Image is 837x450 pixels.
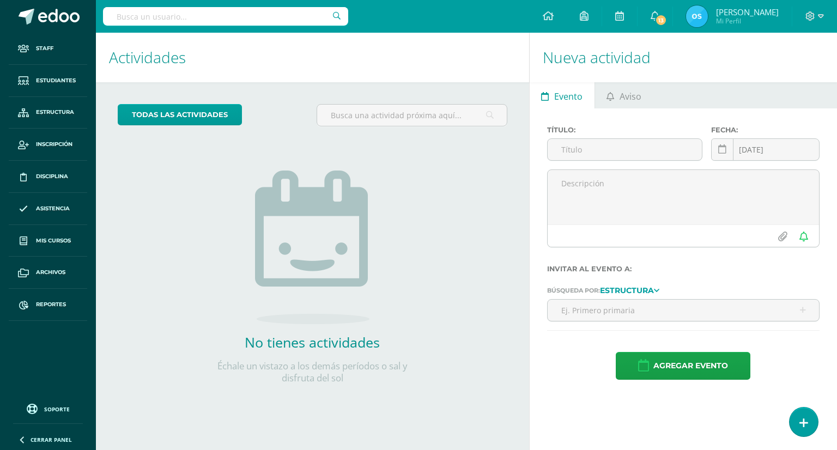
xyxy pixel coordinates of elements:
[36,268,65,277] span: Archivos
[9,257,87,289] a: Archivos
[36,204,70,213] span: Asistencia
[653,352,728,379] span: Agregar evento
[9,129,87,161] a: Inscripción
[543,33,824,82] h1: Nueva actividad
[103,7,348,26] input: Busca un usuario...
[36,44,53,53] span: Staff
[36,108,74,117] span: Estructura
[109,33,516,82] h1: Actividades
[9,97,87,129] a: Estructura
[255,171,369,324] img: no_activities.png
[317,105,506,126] input: Busca una actividad próxima aquí...
[203,333,421,351] h2: No tienes actividades
[44,405,70,413] span: Soporte
[9,225,87,257] a: Mis cursos
[9,289,87,321] a: Reportes
[711,126,820,134] label: Fecha:
[13,401,83,416] a: Soporte
[203,360,421,384] p: Échale un vistazo a los demás períodos o sal y disfruta del sol
[36,172,68,181] span: Disciplina
[547,265,820,273] label: Invitar al evento a:
[9,65,87,97] a: Estudiantes
[31,436,72,443] span: Cerrar panel
[686,5,708,27] img: 070b477f6933f8ce66674da800cc5d3f.png
[547,126,702,134] label: Título:
[548,300,819,321] input: Ej. Primero primaria
[554,83,583,110] span: Evento
[36,140,72,149] span: Inscripción
[716,16,779,26] span: Mi Perfil
[118,104,242,125] a: todas las Actividades
[547,287,600,294] span: Búsqueda por:
[616,352,750,380] button: Agregar evento
[36,236,71,245] span: Mis cursos
[9,33,87,65] a: Staff
[530,82,595,108] a: Evento
[655,14,667,26] span: 13
[620,83,641,110] span: Aviso
[600,286,659,294] a: Estructura
[600,285,654,295] strong: Estructura
[716,7,779,17] span: [PERSON_NAME]
[9,161,87,193] a: Disciplina
[36,300,66,309] span: Reportes
[595,82,653,108] a: Aviso
[712,139,819,160] input: Fecha de entrega
[36,76,76,85] span: Estudiantes
[9,193,87,225] a: Asistencia
[548,139,702,160] input: Título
